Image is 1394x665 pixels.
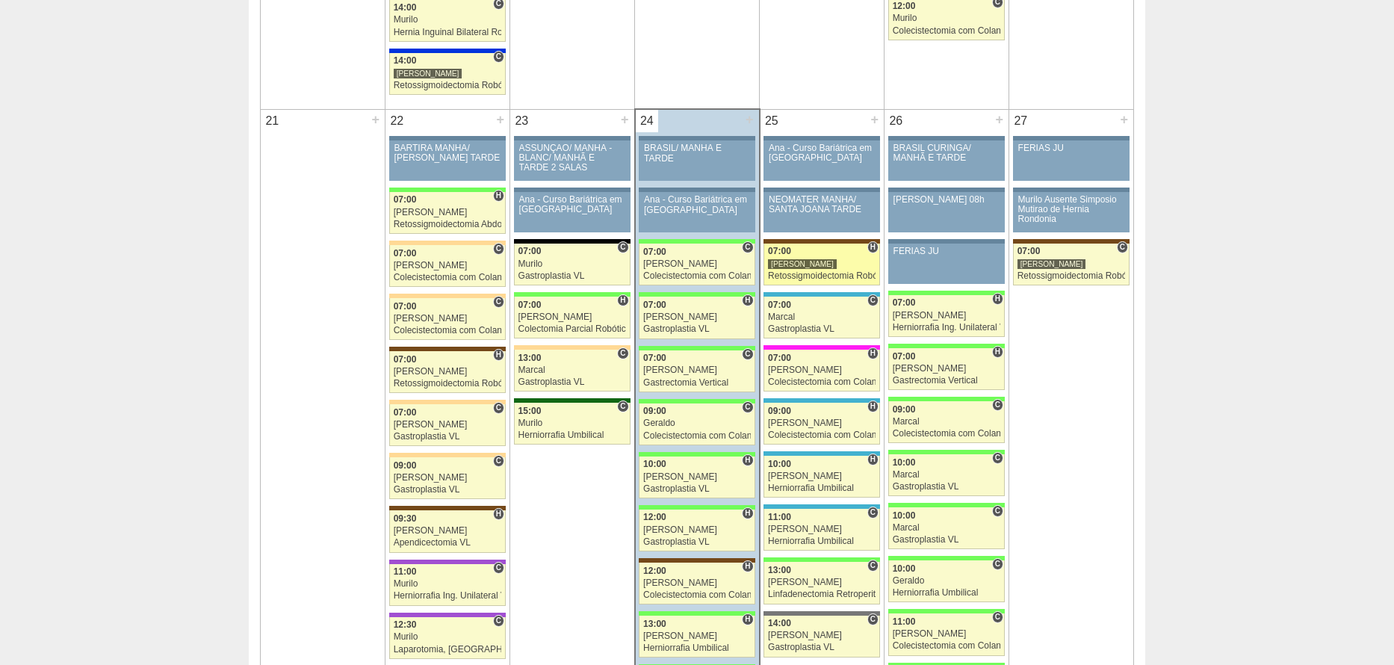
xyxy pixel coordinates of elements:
span: Hospital [742,294,753,306]
a: BRASIL/ MANHÃ E TARDE [639,140,755,181]
a: C 07:00 [PERSON_NAME] Gastrectomia Vertical [639,350,755,392]
a: BRASIL CURINGA/ MANHÃ E TARDE [888,140,1005,181]
a: H 12:00 [PERSON_NAME] Colecistectomia com Colangiografia VL [639,563,755,604]
div: Retossigmoidectomia Robótica [394,81,502,90]
div: [PERSON_NAME] [518,312,626,322]
span: Consultório [617,400,628,412]
span: Consultório [493,51,504,63]
span: Consultório [992,399,1003,411]
div: + [868,110,881,129]
div: Key: São Bernardo [763,611,880,616]
a: H 07:00 [PERSON_NAME] Colecistectomia com Colangiografia VL [763,350,880,392]
span: Hospital [867,454,879,466]
a: C 14:00 [PERSON_NAME] Retossigmoidectomia Robótica [389,53,506,95]
a: Murilo Ausente Simposio Mutirao de Hernia Rondonia [1013,192,1130,232]
span: 10:00 [768,459,791,469]
span: 07:00 [394,354,417,365]
div: Gastrectomia Vertical [643,378,751,388]
div: + [743,110,756,129]
div: [PERSON_NAME] [768,365,876,375]
span: Consultório [617,241,628,253]
div: Key: Bartira [514,345,631,350]
div: [PERSON_NAME] [643,525,751,535]
span: Hospital [493,508,504,520]
div: Marcal [518,365,626,375]
div: Herniorrafia Umbilical [893,588,1001,598]
div: Key: Aviso [1013,188,1130,192]
div: Geraldo [643,418,751,428]
a: C 13:00 Marcal Gastroplastia VL [514,350,631,392]
div: Colecistectomia com Colangiografia VL [643,431,751,441]
span: Consultório [867,613,879,625]
span: 13:00 [768,565,791,575]
span: 12:30 [394,619,417,630]
div: Apendicectomia VL [394,538,502,548]
div: [PERSON_NAME] [643,631,751,641]
span: Hospital [742,613,753,625]
div: 23 [510,110,533,132]
span: 07:00 [643,300,666,310]
div: Murilo [394,632,502,642]
div: Herniorrafia Umbilical [768,483,876,493]
span: 09:00 [768,406,791,416]
div: 25 [760,110,784,132]
div: + [619,110,631,129]
a: C 10:00 Geraldo Herniorrafia Umbilical [888,560,1005,602]
a: C 07:00 [PERSON_NAME] Colecistectomia com Colangiografia VL [389,298,506,340]
div: Colecistectomia com Colangiografia VL [394,273,502,282]
a: C 11:00 [PERSON_NAME] Colecistectomia com Colangiografia VL [888,613,1005,655]
a: FERIAS JU [1013,140,1130,181]
a: C 10:00 Marcal Gastroplastia VL [888,507,1005,549]
div: Key: Brasil [639,505,755,510]
a: H 10:00 [PERSON_NAME] Herniorrafia Umbilical [763,456,880,498]
a: H 07:00 [PERSON_NAME] Retossigmoidectomia Abdominal VL [389,192,506,234]
div: Key: Aviso [639,188,755,192]
div: [PERSON_NAME] [643,472,751,482]
a: C 09:00 Marcal Colecistectomia com Colangiografia VL [888,401,1005,443]
span: 07:00 [518,246,542,256]
div: Ana - Curso Bariátrica em [GEOGRAPHIC_DATA] [519,195,625,214]
div: Key: Santa Joana [389,506,506,510]
div: [PERSON_NAME] [394,420,502,430]
div: Key: Blanc [514,239,631,244]
span: 07:00 [768,246,791,256]
span: Hospital [742,454,753,466]
a: C 11:00 [PERSON_NAME] Herniorrafia Umbilical [763,509,880,551]
div: Key: Brasil [639,239,755,244]
div: ASSUNÇÃO/ MANHÃ -BLANC/ MANHÃ E TARDE 2 SALAS [519,143,625,173]
div: Hernia Inguinal Bilateral Robótica [394,28,502,37]
span: Consultório [493,455,504,467]
span: Consultório [493,296,504,308]
a: Ana - Curso Bariátrica em [GEOGRAPHIC_DATA] [639,192,755,232]
div: Key: Brasil [639,346,755,350]
div: Geraldo [893,576,1001,586]
div: Key: Aviso [514,136,631,140]
span: Hospital [867,400,879,412]
div: Key: Aviso [639,136,755,140]
div: NEOMATER MANHÃ/ SANTA JOANA TARDE [769,195,875,214]
span: Consultório [742,348,753,360]
div: Colectomia Parcial Robótica [518,324,626,334]
div: Colecistectomia com Colangiografia VL [768,377,876,387]
span: 09:30 [394,513,417,524]
a: C 15:00 Murilo Herniorrafia Umbilical [514,403,631,445]
span: Hospital [992,346,1003,358]
div: Laparotomia, [GEOGRAPHIC_DATA], Drenagem, Bridas VL [394,645,502,655]
span: 07:00 [893,297,916,308]
div: Marcal [893,470,1001,480]
span: 10:00 [893,563,916,574]
span: 12:00 [643,566,666,576]
div: Ana - Curso Bariátrica em [GEOGRAPHIC_DATA] [769,143,875,163]
div: [PERSON_NAME] [394,261,502,270]
a: C 07:00 Marcal Gastroplastia VL [763,297,880,338]
a: C 09:00 Geraldo Colecistectomia com Colangiografia VL [639,403,755,445]
span: Hospital [742,560,753,572]
a: H 13:00 [PERSON_NAME] Herniorrafia Umbilical [639,616,755,658]
div: Gastroplastia VL [643,537,751,547]
span: Consultório [1117,241,1128,253]
div: 21 [261,110,284,132]
span: Consultório [992,558,1003,570]
div: Colecistectomia com Colangiografia VL [893,429,1001,439]
div: Key: Brasil [888,344,1005,348]
div: Key: Brasil [888,609,1005,613]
